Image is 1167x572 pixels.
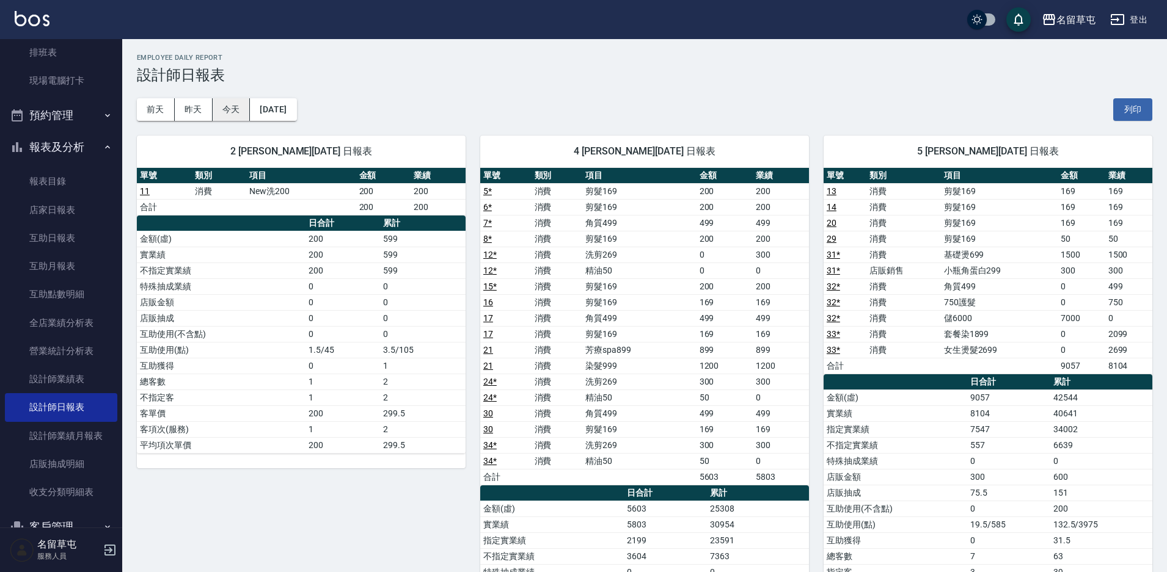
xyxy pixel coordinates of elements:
td: 599 [380,247,466,262]
td: 0 [380,310,466,326]
a: 17 [483,313,493,323]
td: 2 [380,389,466,405]
td: 消費 [532,294,583,310]
td: 3604 [624,548,706,564]
td: 1.5/45 [305,342,380,358]
th: 業績 [753,168,809,184]
td: 消費 [532,453,583,469]
td: 店販抽成 [824,485,967,501]
a: 店家日報表 [5,196,117,224]
a: 21 [483,345,493,355]
td: 剪髮169 [582,294,697,310]
td: 消費 [532,231,583,247]
td: 不指定實業績 [824,437,967,453]
td: 特殊抽成業績 [137,278,305,294]
table: a dense table [824,168,1152,374]
td: 互助使用(不含點) [137,326,305,342]
td: 剪髮169 [582,326,697,342]
td: 消費 [192,183,247,199]
table: a dense table [137,215,466,454]
td: 1 [305,421,380,437]
td: 儲6000 [941,310,1058,326]
td: 7000 [1058,310,1105,326]
button: 報表及分析 [5,131,117,163]
td: 互助使用(不含點) [824,501,967,516]
td: 2699 [1105,342,1152,358]
td: 169 [1105,215,1152,231]
td: New洗200 [246,183,356,199]
a: 互助點數明細 [5,280,117,308]
td: 金額(虛) [137,231,305,247]
td: 店販金額 [824,469,967,485]
a: 全店業績分析表 [5,309,117,337]
td: 0 [753,453,809,469]
td: 8104 [1105,358,1152,374]
td: 499 [697,215,753,231]
td: 指定實業績 [480,532,624,548]
td: 0 [380,326,466,342]
td: 消費 [532,310,583,326]
th: 日合計 [967,374,1050,390]
button: 登出 [1105,9,1152,31]
td: 2 [380,421,466,437]
td: 169 [697,294,753,310]
td: 5603 [697,469,753,485]
td: 200 [753,183,809,199]
td: 200 [753,278,809,294]
td: 剪髮169 [582,199,697,215]
td: 499 [697,310,753,326]
td: 0 [1058,278,1105,294]
th: 金額 [1058,168,1105,184]
td: 169 [1058,199,1105,215]
th: 項目 [246,168,356,184]
td: 女生燙髮2699 [941,342,1058,358]
td: 互助獲得 [824,532,967,548]
td: 0 [697,247,753,262]
td: 0 [305,278,380,294]
td: 200 [411,183,466,199]
a: 互助日報表 [5,224,117,252]
td: 消費 [532,183,583,199]
td: 消費 [866,247,941,262]
td: 洗剪269 [582,374,697,389]
td: 169 [1105,199,1152,215]
td: 剪髮169 [582,183,697,199]
td: 200 [697,183,753,199]
td: 消費 [532,421,583,437]
td: 300 [753,247,809,262]
a: 21 [483,361,493,371]
td: 剪髮169 [941,215,1058,231]
td: 200 [697,231,753,247]
td: 精油50 [582,389,697,405]
td: 0 [1058,342,1105,358]
th: 類別 [866,168,941,184]
td: 1200 [697,358,753,374]
th: 類別 [532,168,583,184]
td: 指定實業績 [824,421,967,437]
th: 日合計 [305,215,380,231]
th: 累計 [1050,374,1152,390]
a: 11 [140,186,150,196]
td: 1500 [1058,247,1105,262]
td: 互助使用(點) [137,342,305,358]
a: 設計師業績表 [5,365,117,393]
th: 業績 [1105,168,1152,184]
td: 消費 [532,358,583,374]
td: 0 [1105,310,1152,326]
td: 19.5/585 [967,516,1050,532]
td: 洗剪269 [582,247,697,262]
td: 店販金額 [137,294,305,310]
td: 169 [697,421,753,437]
td: 599 [380,231,466,247]
td: 染髮999 [582,358,697,374]
th: 單號 [480,168,532,184]
td: 消費 [532,326,583,342]
td: 剪髮169 [941,183,1058,199]
span: 5 [PERSON_NAME][DATE] 日報表 [838,145,1138,157]
td: 300 [753,437,809,453]
td: 31.5 [1050,532,1152,548]
td: 42544 [1050,389,1152,405]
td: 消費 [866,326,941,342]
td: 5803 [753,469,809,485]
a: 現場電腦打卡 [5,67,117,95]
